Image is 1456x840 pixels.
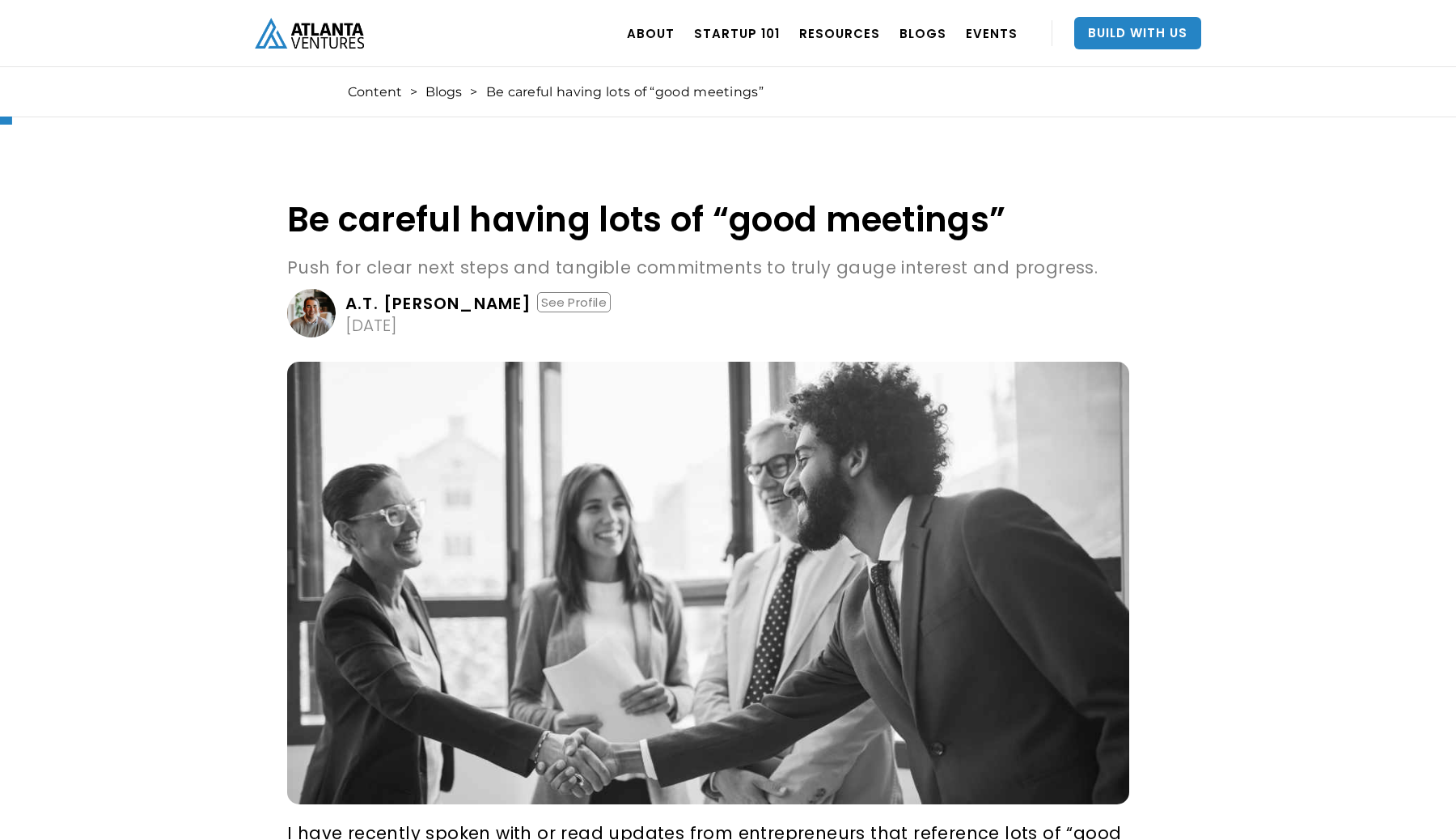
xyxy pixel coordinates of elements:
h1: Be careful having lots of “good meetings” [287,201,1129,239]
a: ABOUT [627,11,675,56]
div: Be careful having lots of “good meetings” [486,84,764,100]
div: > [470,84,477,100]
a: EVENTS [966,11,1018,56]
div: [DATE] [345,317,397,333]
p: Push for clear next steps and tangible commitments to truly gauge interest and progress. [287,255,1129,281]
a: Build With Us [1074,17,1201,49]
a: A.T. [PERSON_NAME]See Profile[DATE] [287,289,1129,337]
div: See Profile [537,292,611,312]
div: A.T. [PERSON_NAME] [345,295,532,312]
a: Blogs [425,84,462,100]
div: > [410,84,417,100]
a: Content [348,84,402,100]
a: BLOGS [899,11,946,56]
a: Startup 101 [694,11,780,56]
a: RESOURCES [799,11,880,56]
